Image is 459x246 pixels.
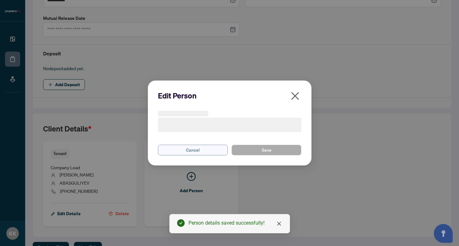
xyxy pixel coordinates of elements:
a: Close [276,220,283,227]
button: Cancel [158,145,228,155]
button: Open asap [434,224,453,243]
span: Cancel [186,145,200,155]
span: close [290,91,300,101]
span: close [277,221,282,226]
div: Person details saved successfully! [188,219,282,227]
span: check-circle [177,219,185,227]
h2: Edit Person [158,91,301,101]
button: Save [232,145,301,155]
